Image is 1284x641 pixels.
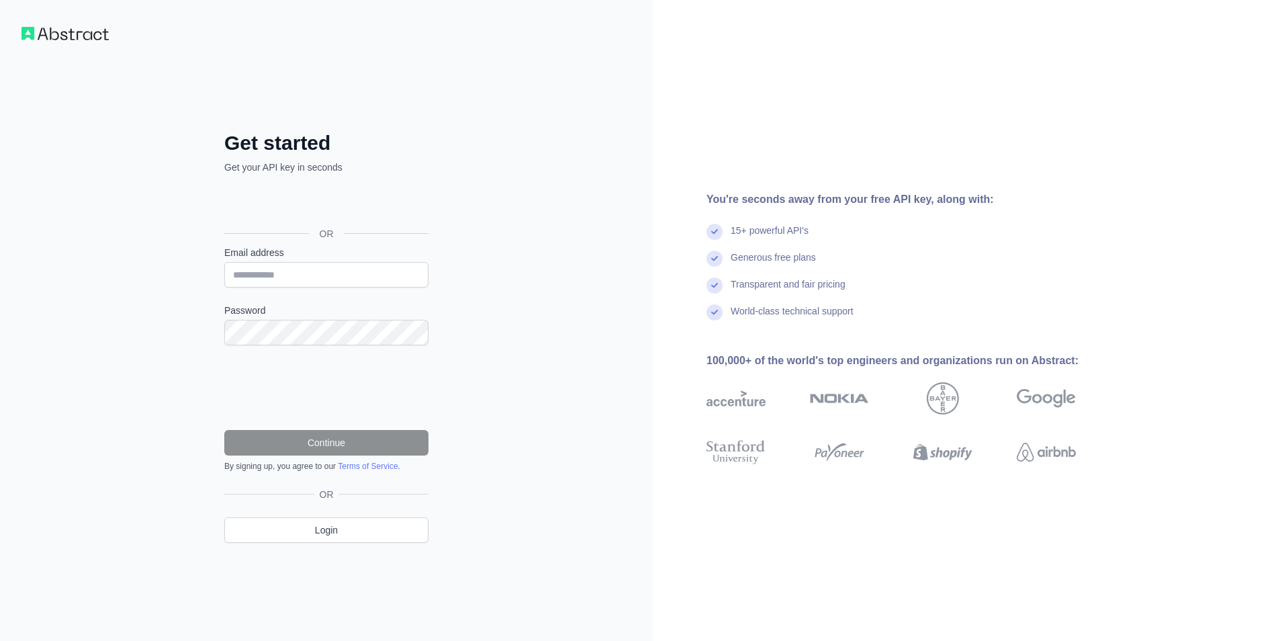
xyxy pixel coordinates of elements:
[706,382,766,415] img: accenture
[706,224,723,240] img: check mark
[1017,382,1076,415] img: google
[224,461,428,472] div: By signing up, you agree to our .
[1017,437,1076,467] img: airbnb
[810,437,869,467] img: payoneer
[21,27,109,40] img: Workflow
[927,382,959,415] img: bayer
[224,131,428,155] h2: Get started
[706,191,1119,208] div: You're seconds away from your free API key, along with:
[224,161,428,174] p: Get your API key in seconds
[224,517,428,543] a: Login
[218,189,432,218] iframe: Sign in with Google Button
[913,437,972,467] img: shopify
[224,304,428,317] label: Password
[706,277,723,294] img: check mark
[224,361,428,414] iframe: reCAPTCHA
[706,353,1119,369] div: 100,000+ of the world's top engineers and organizations run on Abstract:
[731,224,809,251] div: 15+ powerful API's
[810,382,869,415] img: nokia
[706,437,766,467] img: stanford university
[314,488,339,501] span: OR
[224,246,428,259] label: Email address
[706,251,723,267] img: check mark
[224,430,428,456] button: Continue
[731,304,854,331] div: World-class technical support
[338,462,398,471] a: Terms of Service
[731,277,845,304] div: Transparent and fair pricing
[706,304,723,320] img: check mark
[309,227,345,241] span: OR
[731,251,816,277] div: Generous free plans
